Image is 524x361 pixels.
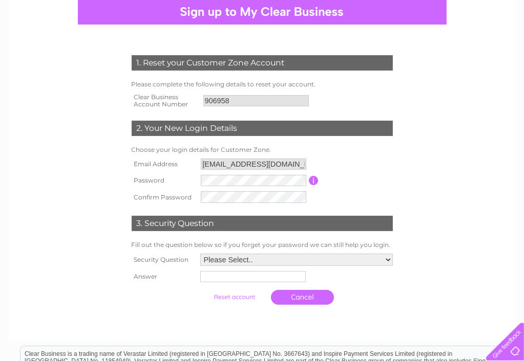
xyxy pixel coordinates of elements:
a: Cancel [271,290,334,305]
input: Information [309,176,319,185]
a: Contact [493,43,518,51]
div: 2. Your New Login Details [132,121,393,136]
img: logo.png [18,27,71,58]
a: Water [381,43,400,51]
th: Clear Business Account Number [129,91,201,111]
td: Choose your login details for Customer Zone. [129,144,395,156]
th: Security Question [129,251,198,268]
div: Clear Business is a trading name of Verastar Limited (registered in [GEOGRAPHIC_DATA] No. 3667643... [20,6,505,50]
a: Blog [472,43,487,51]
th: Password [129,172,199,189]
th: Confirm Password [129,189,199,205]
input: Submit [203,290,266,304]
th: Answer [129,268,198,285]
a: 0333 014 3131 [331,5,402,18]
td: Fill out the question below so if you forget your password we can still help you login. [129,239,395,251]
div: 3. Security Question [132,216,393,231]
td: Please complete the following details to reset your account. [129,78,395,91]
a: Energy [406,43,429,51]
th: Email Address [129,156,199,172]
div: 1. Reset your Customer Zone Account [132,55,393,71]
a: Telecoms [435,43,466,51]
